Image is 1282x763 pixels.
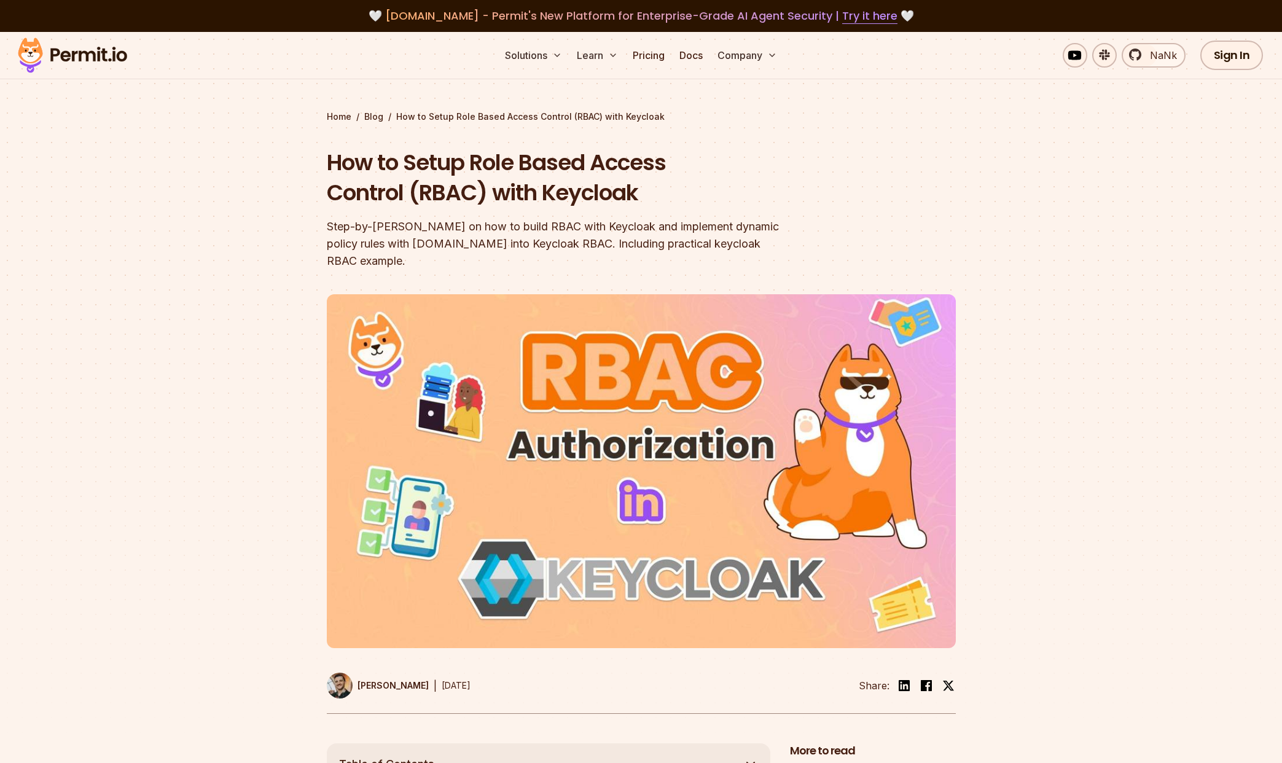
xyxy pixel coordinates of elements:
img: Permit logo [12,34,133,76]
img: facebook [919,678,934,693]
button: Company [713,43,782,68]
h1: How to Setup Role Based Access Control (RBAC) with Keycloak [327,147,799,208]
a: Sign In [1200,41,1264,70]
span: NaNk [1143,48,1177,63]
img: Daniel Bass [327,673,353,698]
a: Blog [364,111,383,123]
div: / / [327,111,956,123]
button: Solutions [500,43,567,68]
li: Share: [859,678,889,693]
h2: More to read [790,743,956,759]
p: [PERSON_NAME] [358,679,429,692]
a: Try it here [842,8,897,24]
img: twitter [942,679,955,692]
div: Step-by-[PERSON_NAME] on how to build RBAC with Keycloak and implement dynamic policy rules with ... [327,218,799,270]
div: | [434,678,437,693]
a: Home [327,111,351,123]
a: [PERSON_NAME] [327,673,429,698]
div: 🤍 🤍 [29,7,1253,25]
img: How to Setup Role Based Access Control (RBAC) with Keycloak [327,294,956,648]
a: Pricing [628,43,670,68]
img: linkedin [897,678,912,693]
span: [DOMAIN_NAME] - Permit's New Platform for Enterprise-Grade AI Agent Security | [385,8,897,23]
a: Docs [674,43,708,68]
a: NaNk [1122,43,1186,68]
button: Learn [572,43,623,68]
time: [DATE] [442,680,471,691]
